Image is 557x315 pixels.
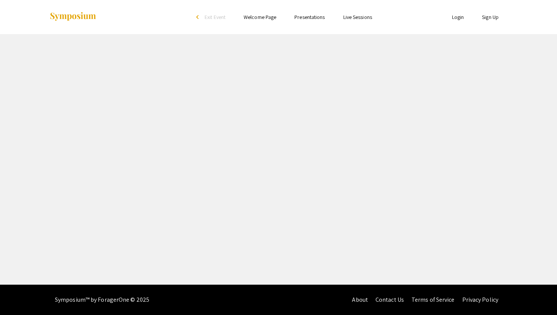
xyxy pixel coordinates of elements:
[376,296,404,304] a: Contact Us
[55,285,149,315] div: Symposium™ by ForagerOne © 2025
[452,14,464,20] a: Login
[343,14,372,20] a: Live Sessions
[196,15,201,19] div: arrow_back_ios
[462,296,498,304] a: Privacy Policy
[294,14,325,20] a: Presentations
[205,14,225,20] span: Exit Event
[411,296,455,304] a: Terms of Service
[49,12,97,22] img: Symposium by ForagerOne
[244,14,276,20] a: Welcome Page
[482,14,499,20] a: Sign Up
[352,296,368,304] a: About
